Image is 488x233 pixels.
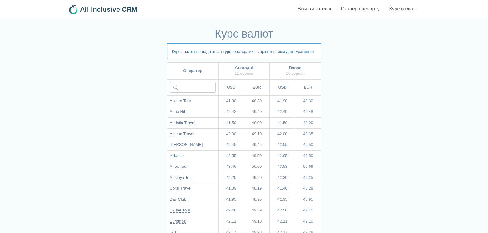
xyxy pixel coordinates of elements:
[170,82,216,93] input: Введіть назву
[218,194,244,205] td: 41.95
[218,106,244,118] td: 42.42
[170,98,191,103] a: Accord Tour
[270,79,295,95] th: USD
[170,153,184,158] a: Alliance
[244,128,270,139] td: 49.10
[170,142,203,147] a: [PERSON_NAME]
[68,4,78,14] img: 32x32.png
[270,139,295,151] td: 42.55
[244,150,270,161] td: 49.50
[244,183,270,194] td: 48.19
[244,172,270,183] td: 49.20
[170,208,190,213] a: E-Line Tour
[295,205,321,216] td: 49.45
[295,172,321,183] td: 49.25
[244,117,270,128] td: 48.90
[295,128,321,139] td: 49.35
[270,161,295,172] td: 43.53
[170,175,193,180] a: Aristeya Tour
[270,106,295,118] td: 42.49
[270,95,295,106] td: 41.90
[295,216,321,227] td: 49.10
[218,95,244,106] td: 41.90
[235,71,253,76] span: 11 серпня
[286,71,305,76] span: 10 серпня
[295,183,321,194] td: 48.28
[170,197,186,202] a: Dav Club
[295,194,321,205] td: 48.95
[244,106,270,118] td: 49.40
[218,161,244,172] td: 43.46
[295,79,321,95] th: EUR
[167,43,321,59] p: Курси валют не надаються туроператорами і є орієнтовними для турагенцій
[218,128,244,139] td: 42.00
[235,66,253,70] b: Сьогодні
[170,186,191,191] a: Coral Travel
[80,6,137,13] b: All-Inclusive CRM
[270,205,295,216] td: 42.56
[218,172,244,183] td: 42.25
[244,161,270,172] td: 50.60
[270,128,295,139] td: 42.00
[170,219,186,224] a: Eurotrips
[295,150,321,161] td: 49.50
[218,117,244,128] td: 41.50
[218,205,244,216] td: 42.48
[170,164,188,169] a: Anex Tour
[270,183,295,194] td: 41.46
[270,216,295,227] td: 42.11
[295,139,321,151] td: 49.50
[170,120,195,125] a: Adriatic Travel
[295,95,321,106] td: 48.30
[218,139,244,151] td: 42.45
[244,139,270,151] td: 49.45
[244,216,270,227] td: 49.10
[218,150,244,161] td: 42.55
[270,117,295,128] td: 41.50
[295,117,321,128] td: 48.90
[170,109,185,114] a: Adria Hit
[270,150,295,161] td: 42.65
[295,106,321,118] td: 49.48
[244,194,270,205] td: 48.95
[218,216,244,227] td: 42.11
[244,79,270,95] th: EUR
[289,66,301,70] b: Вчора
[295,161,321,172] td: 50.69
[270,172,295,183] td: 42.30
[170,131,195,136] a: Albena Travel
[167,62,218,79] th: Оператор
[244,205,270,216] td: 49.39
[167,28,321,40] h1: Курс валют
[244,95,270,106] td: 48.30
[270,194,295,205] td: 41.95
[218,79,244,95] th: USD
[218,183,244,194] td: 41.39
